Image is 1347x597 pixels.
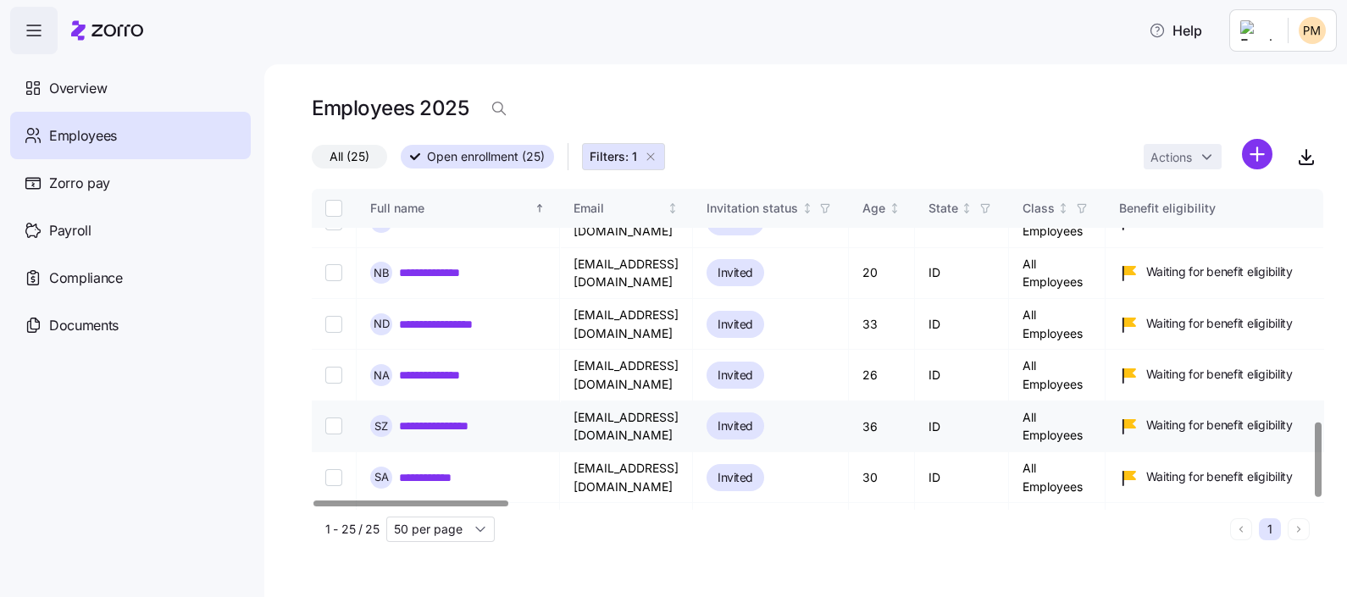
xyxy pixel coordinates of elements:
[590,148,637,165] span: Filters: 1
[325,367,342,384] input: Select record 21
[1023,199,1055,218] div: Class
[374,318,390,329] span: N D
[961,202,973,214] div: Not sorted
[49,315,119,336] span: Documents
[915,401,1009,452] td: ID
[1288,518,1310,540] button: Next page
[1146,263,1293,280] span: Waiting for benefit eligibility
[915,452,1009,503] td: ID
[718,467,753,488] span: Invited
[325,316,342,333] input: Select record 20
[325,264,342,281] input: Select record 19
[718,314,753,334] span: Invited
[574,199,664,218] div: Email
[928,199,958,218] div: State
[560,299,693,350] td: [EMAIL_ADDRESS][DOMAIN_NAME]
[1259,518,1281,540] button: 1
[1230,518,1252,540] button: Previous page
[667,202,679,214] div: Not sorted
[10,301,251,349] a: Documents
[49,78,107,99] span: Overview
[849,350,915,401] td: 26
[849,299,915,350] td: 33
[10,159,251,207] a: Zorro pay
[10,207,251,254] a: Payroll
[534,202,546,214] div: Sorted ascending
[693,189,849,228] th: Invitation statusNot sorted
[1149,20,1202,41] span: Help
[427,146,545,168] span: Open enrollment (25)
[49,125,117,146] span: Employees
[718,416,753,436] span: Invited
[849,452,915,503] td: 30
[849,189,915,228] th: AgeNot sorted
[1299,17,1326,44] img: b342f9d40e669418a9cb2a5a2192666d
[357,189,560,228] th: Full nameSorted ascending
[1146,468,1293,485] span: Waiting for benefit eligibility
[801,202,813,214] div: Not sorted
[560,248,693,299] td: [EMAIL_ADDRESS][DOMAIN_NAME]
[1009,350,1106,401] td: All Employees
[10,64,251,112] a: Overview
[560,350,693,401] td: [EMAIL_ADDRESS][DOMAIN_NAME]
[560,401,693,452] td: [EMAIL_ADDRESS][DOMAIN_NAME]
[1135,14,1216,47] button: Help
[10,112,251,159] a: Employees
[1144,144,1222,169] button: Actions
[10,254,251,301] a: Compliance
[915,189,1009,228] th: StateNot sorted
[1119,199,1326,218] div: Benefit eligibility
[560,189,693,228] th: EmailNot sorted
[1146,417,1293,434] span: Waiting for benefit eligibility
[849,248,915,299] td: 20
[325,200,342,217] input: Select all records
[370,199,531,218] div: Full name
[1242,139,1272,169] svg: add icon
[49,173,110,194] span: Zorro pay
[1009,452,1106,503] td: All Employees
[1009,299,1106,350] td: All Employees
[1009,189,1106,228] th: ClassNot sorted
[560,452,693,503] td: [EMAIL_ADDRESS][DOMAIN_NAME]
[1009,248,1106,299] td: All Employees
[374,370,390,381] span: N A
[374,268,390,279] span: N B
[1146,366,1293,383] span: Waiting for benefit eligibility
[718,263,753,283] span: Invited
[49,268,123,289] span: Compliance
[718,365,753,385] span: Invited
[312,95,468,121] h1: Employees 2025
[374,472,389,483] span: S A
[1146,315,1293,332] span: Waiting for benefit eligibility
[889,202,901,214] div: Not sorted
[1150,152,1192,163] span: Actions
[374,421,388,432] span: S Z
[49,220,91,241] span: Payroll
[915,299,1009,350] td: ID
[330,146,369,168] span: All (25)
[1057,202,1069,214] div: Not sorted
[325,521,380,538] span: 1 - 25 / 25
[582,143,665,170] button: Filters: 1
[1240,20,1274,41] img: Employer logo
[862,199,885,218] div: Age
[915,248,1009,299] td: ID
[707,199,798,218] div: Invitation status
[1009,401,1106,452] td: All Employees
[325,469,342,486] input: Select record 23
[849,401,915,452] td: 36
[915,350,1009,401] td: ID
[325,417,342,434] input: Select record 22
